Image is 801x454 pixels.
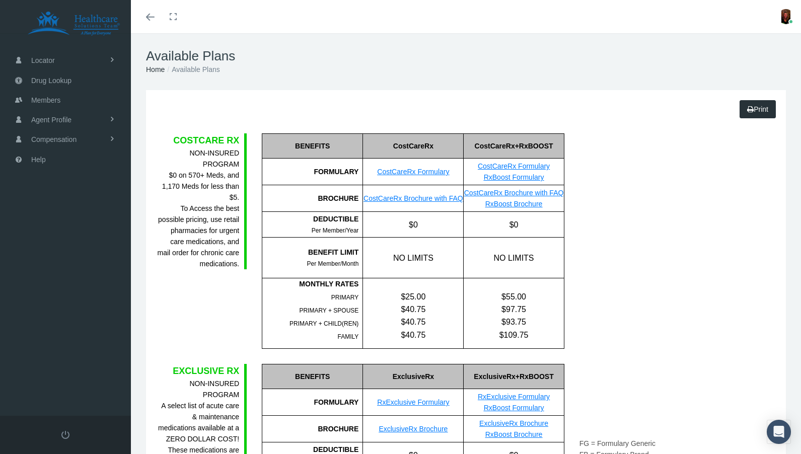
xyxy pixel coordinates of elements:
div: BENEFITS [262,133,362,159]
div: Open Intercom Messenger [767,420,791,444]
img: S_Profile_Picture_10259.jpg [778,9,793,24]
span: Compensation [31,130,77,149]
span: PRIMARY + CHILD(REN) [289,320,358,327]
div: $40.75 [363,316,463,328]
a: CostCareRx Formulary [478,162,550,170]
a: Home [146,65,165,73]
div: BROCHURE [262,185,362,212]
a: CostCareRx Brochure with FAQ [464,189,564,197]
div: $40.75 [363,303,463,316]
a: CostCareRx Formulary [377,168,449,176]
div: NO LIMITS [362,238,463,278]
div: $0 [463,212,563,237]
b: NON-INSURED PROGRAM [189,149,239,168]
span: Agent Profile [31,110,71,129]
div: COSTCARE RX [156,133,239,147]
div: $25.00 [363,290,463,303]
a: RxBoost Formulary [484,173,544,181]
h1: Available Plans [146,48,786,64]
a: RxExclusive Formulary [377,398,449,406]
span: PRIMARY + SPOUSE [299,307,358,314]
a: CostCareRx Brochure with FAQ [363,194,463,202]
div: $0 on 570+ Meds, and 1,170 Meds for less than $5. To Access the best possible pricing, use retail... [156,147,239,269]
div: BROCHURE [262,416,362,442]
div: FORMULARY [262,159,362,185]
div: $93.75 [464,316,563,328]
a: RxBoost Formulary [484,404,544,412]
a: ExclusiveRx Brochure [379,425,448,433]
div: CostCareRx+RxBOOST [463,133,563,159]
img: HEALTHCARE SOLUTIONS TEAM, LLC [13,11,134,36]
a: RxBoost Brochure [485,200,543,208]
li: Available Plans [165,64,220,75]
div: NO LIMITS [463,238,563,278]
a: ExclusiveRx Brochure [479,419,548,427]
div: $40.75 [363,329,463,341]
div: $0 [362,212,463,237]
div: CostCareRx [362,133,463,159]
span: Drug Lookup [31,71,71,90]
div: ExclusiveRx+RxBOOST [463,364,563,389]
span: Per Member/Year [312,227,359,234]
span: Members [31,91,60,110]
span: Help [31,150,46,169]
a: RxExclusive Formulary [478,393,550,401]
span: PRIMARY [331,294,358,301]
span: Per Member/Month [307,260,359,267]
a: RxBoost Brochure [485,430,543,438]
span: FAMILY [338,333,359,340]
div: $97.75 [464,303,563,316]
div: BENEFITS [262,364,362,389]
a: Print [740,100,776,118]
div: FORMULARY [262,389,362,416]
div: $55.00 [464,290,563,303]
div: DEDUCTIBLE [262,213,358,224]
span: FG = Formulary Generic [579,439,656,447]
div: $109.75 [464,329,563,341]
b: NON-INSURED PROGRAM [189,380,239,399]
span: Locator [31,51,55,70]
div: MONTHLY RATES [262,278,358,289]
div: BENEFIT LIMIT [262,247,358,258]
div: ExclusiveRx [362,364,463,389]
div: EXCLUSIVE RX [156,364,239,378]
